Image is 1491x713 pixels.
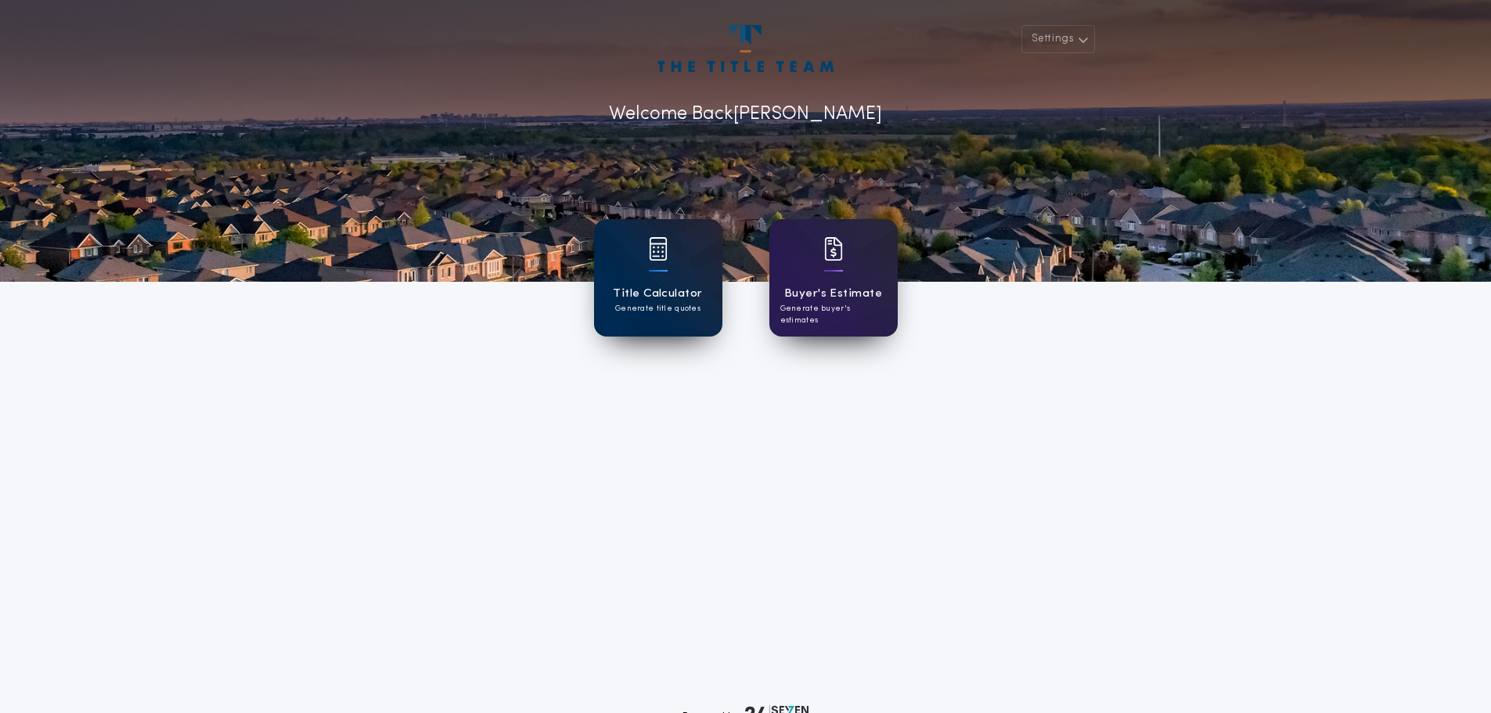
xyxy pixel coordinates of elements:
button: Settings [1021,25,1095,53]
h1: Buyer's Estimate [784,285,882,303]
p: Welcome Back [PERSON_NAME] [609,100,882,128]
a: card iconTitle CalculatorGenerate title quotes [594,219,722,337]
img: account-logo [657,25,833,72]
img: card icon [824,237,843,261]
a: card iconBuyer's EstimateGenerate buyer's estimates [769,219,898,337]
img: card icon [649,237,668,261]
h1: Title Calculator [613,285,702,303]
p: Generate title quotes [615,303,700,315]
p: Generate buyer's estimates [780,303,887,326]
